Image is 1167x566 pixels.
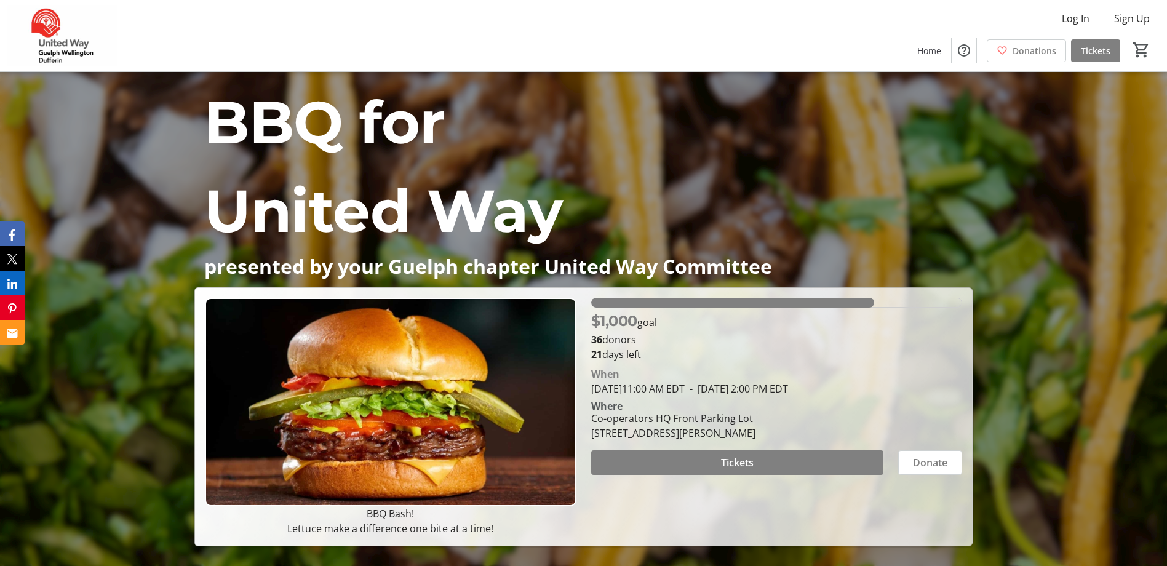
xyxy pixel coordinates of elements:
span: Tickets [721,455,754,470]
span: 21 [591,348,602,361]
p: donors [591,332,962,347]
button: Sign Up [1104,9,1160,28]
span: Sign Up [1114,11,1150,26]
button: Help [952,38,976,63]
p: days left [591,347,962,362]
button: Log In [1052,9,1099,28]
span: Home [917,44,941,57]
span: BBQ for [204,86,445,158]
b: 36 [591,333,602,346]
button: Cart [1130,39,1152,61]
span: Donate [913,455,947,470]
span: - [685,382,698,396]
a: Donations [987,39,1066,62]
button: Tickets [591,450,883,475]
button: Donate [898,450,962,475]
img: United Way Guelph Wellington Dufferin's Logo [7,5,117,66]
span: [DATE] 11:00 AM EDT [591,382,685,396]
p: goal [591,310,657,332]
span: Donations [1013,44,1056,57]
a: Tickets [1071,39,1120,62]
div: 76.359% of fundraising goal reached [591,298,962,308]
span: United Way [204,175,562,247]
p: BBQ Bash! [205,506,576,521]
a: Home [907,39,951,62]
div: [STREET_ADDRESS][PERSON_NAME] [591,426,755,440]
img: Campaign CTA Media Photo [205,298,576,506]
span: Tickets [1081,44,1110,57]
span: $1,000 [591,312,637,330]
div: Co-operators HQ Front Parking Lot [591,411,755,426]
div: When [591,367,619,381]
div: Where [591,401,623,411]
p: presented by your Guelph chapter United Way Committee [204,255,963,277]
span: [DATE] 2:00 PM EDT [685,382,788,396]
span: Log In [1062,11,1089,26]
p: Lettuce make a difference one bite at a time! [205,521,576,536]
